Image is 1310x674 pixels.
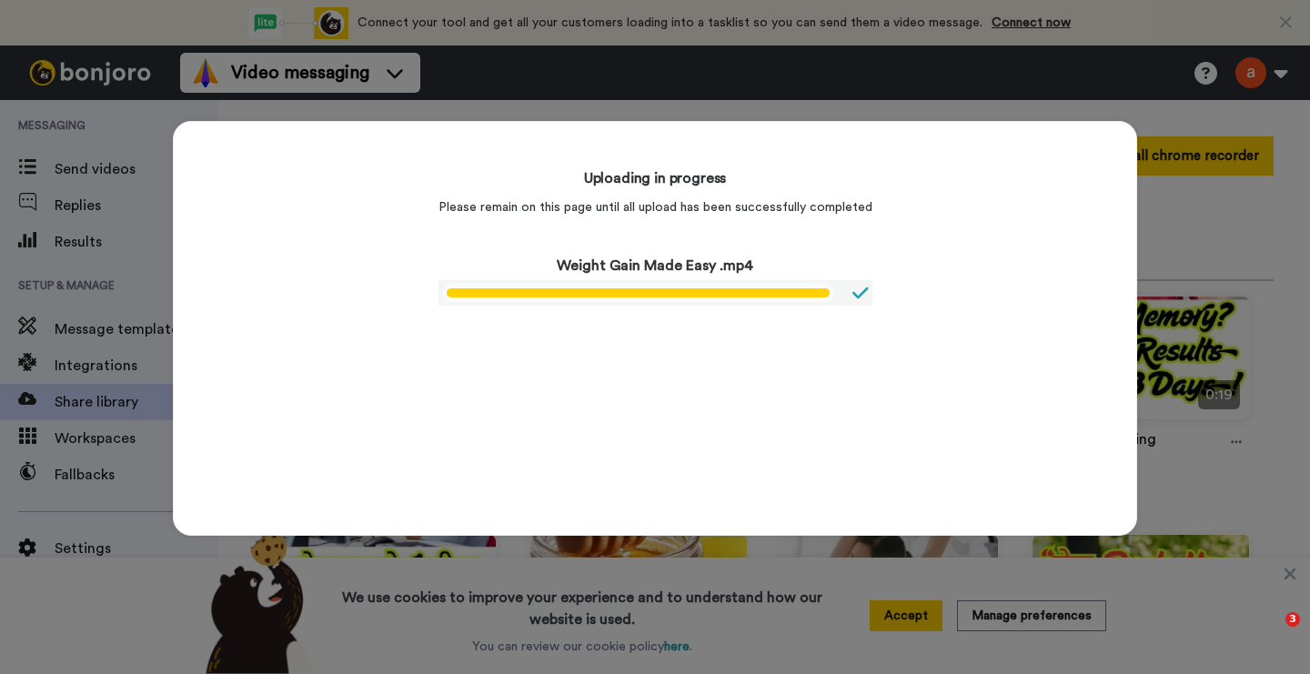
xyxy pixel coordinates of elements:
h4: Uploading in progress [584,167,727,189]
iframe: Intercom notifications message [946,488,1310,625]
iframe: Intercom live chat [1248,612,1292,656]
p: Weight Gain Made Easy .mp4 [438,255,872,277]
p: Please remain on this page until all upload has been successfully completed [438,198,872,216]
span: 3 [1285,612,1300,627]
